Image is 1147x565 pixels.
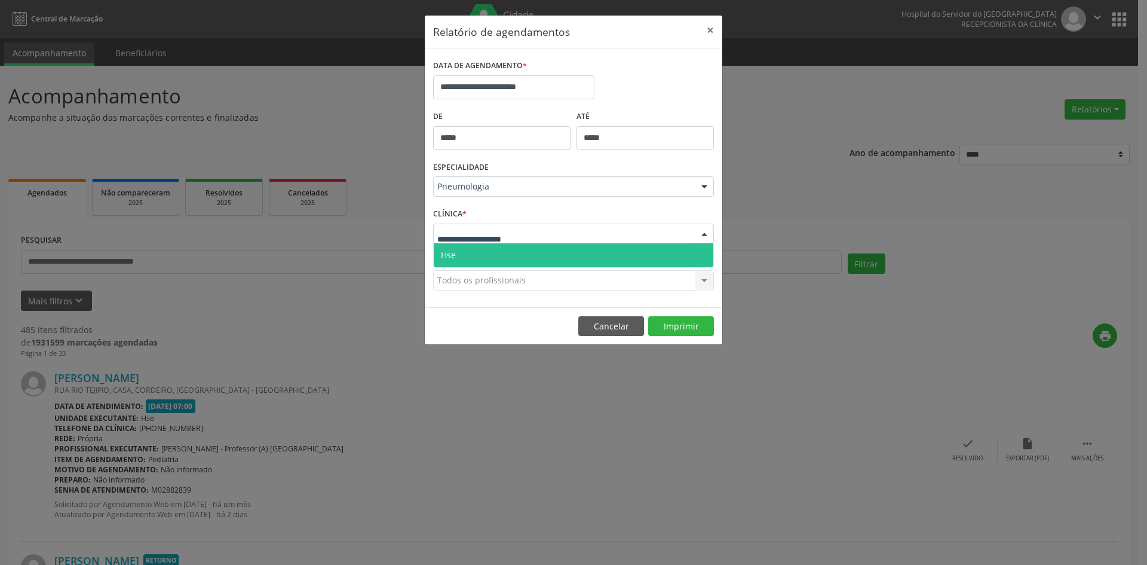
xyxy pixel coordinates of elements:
[433,205,467,224] label: CLÍNICA
[433,24,570,39] h5: Relatório de agendamentos
[698,16,722,45] button: Close
[433,108,571,126] label: De
[576,108,714,126] label: ATÉ
[578,316,644,337] button: Cancelar
[441,249,456,261] span: Hse
[437,181,689,193] span: Pneumologia
[433,57,527,75] label: DATA DE AGENDAMENTO
[433,158,489,177] label: ESPECIALIDADE
[648,316,714,337] button: Imprimir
